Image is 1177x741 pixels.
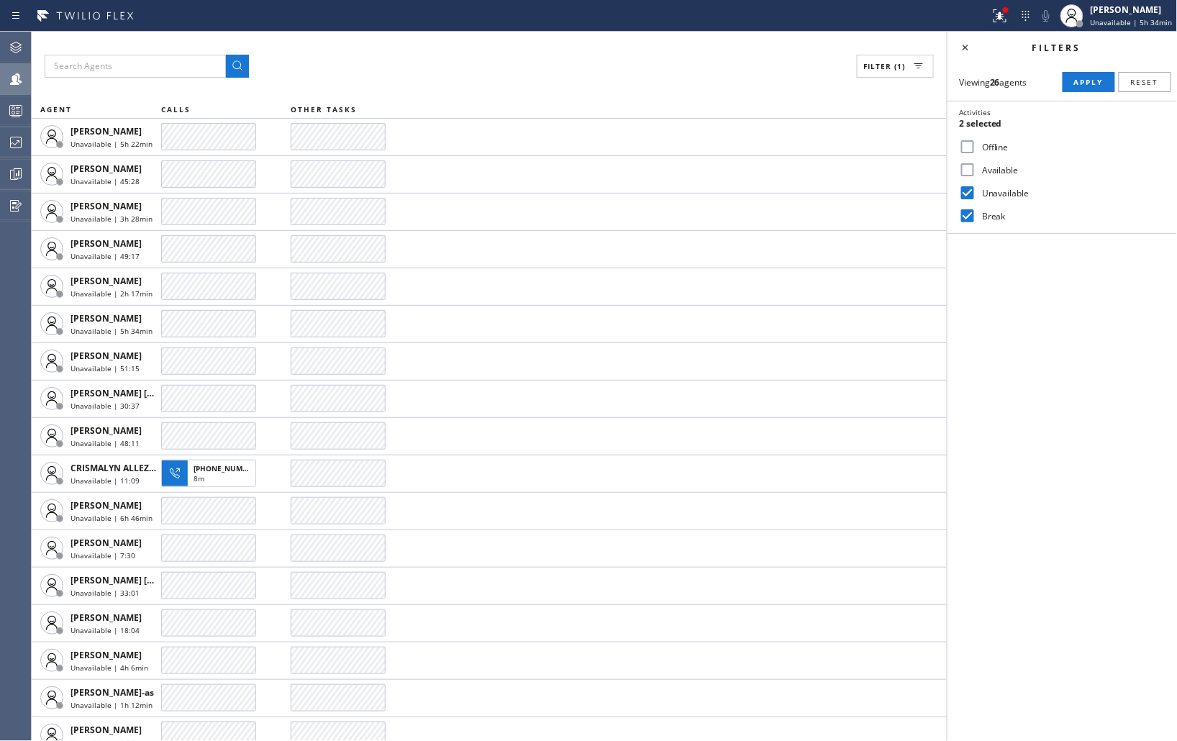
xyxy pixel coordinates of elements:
[71,513,153,523] span: Unavailable | 6h 46min
[71,176,140,186] span: Unavailable | 45:28
[71,326,153,336] span: Unavailable | 5h 34min
[1036,6,1056,26] button: Mute
[71,724,142,736] span: [PERSON_NAME]
[71,125,142,137] span: [PERSON_NAME]
[1119,72,1171,92] button: Reset
[40,104,72,114] span: AGENT
[71,462,160,474] span: CRISMALYN ALLEZER
[194,473,204,483] span: 8m
[857,55,934,78] button: Filter (1)
[71,574,215,586] span: [PERSON_NAME] [PERSON_NAME]
[863,61,905,71] span: Filter (1)
[1032,42,1081,54] span: Filters
[71,363,140,373] span: Unavailable | 51:15
[71,649,142,661] span: [PERSON_NAME]
[45,55,226,78] input: Search Agents
[71,625,140,635] span: Unavailable | 18:04
[990,76,1000,88] strong: 26
[71,663,148,673] span: Unavailable | 4h 6min
[71,401,140,411] span: Unavailable | 30:37
[71,438,140,448] span: Unavailable | 48:11
[71,476,140,486] span: Unavailable | 11:09
[976,187,1165,199] label: Unavailable
[976,164,1165,176] label: Available
[1091,17,1173,27] span: Unavailable | 5h 34min
[161,455,260,491] button: [PHONE_NUMBER]8m
[71,612,142,624] span: [PERSON_NAME]
[71,537,142,549] span: [PERSON_NAME]
[976,141,1165,153] label: Offline
[71,312,142,324] span: [PERSON_NAME]
[71,251,140,261] span: Unavailable | 49:17
[71,424,142,437] span: [PERSON_NAME]
[1091,4,1173,16] div: [PERSON_NAME]
[959,107,1165,117] div: Activities
[71,700,153,710] span: Unavailable | 1h 12min
[71,588,140,598] span: Unavailable | 33:01
[161,104,191,114] span: CALLS
[71,350,142,362] span: [PERSON_NAME]
[71,139,153,149] span: Unavailable | 5h 22min
[1074,77,1104,87] span: Apply
[1063,72,1115,92] button: Apply
[71,163,142,175] span: [PERSON_NAME]
[959,117,1002,129] span: 2 selected
[71,550,135,560] span: Unavailable | 7:30
[71,499,142,512] span: [PERSON_NAME]
[976,210,1165,222] label: Break
[959,76,1027,88] span: Viewing agents
[71,387,215,399] span: [PERSON_NAME] [PERSON_NAME]
[71,237,142,250] span: [PERSON_NAME]
[1131,77,1159,87] span: Reset
[194,463,259,473] span: [PHONE_NUMBER]
[71,686,154,699] span: [PERSON_NAME]-as
[71,275,142,287] span: [PERSON_NAME]
[71,288,153,299] span: Unavailable | 2h 17min
[71,200,142,212] span: [PERSON_NAME]
[71,214,153,224] span: Unavailable | 3h 28min
[291,104,357,114] span: OTHER TASKS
